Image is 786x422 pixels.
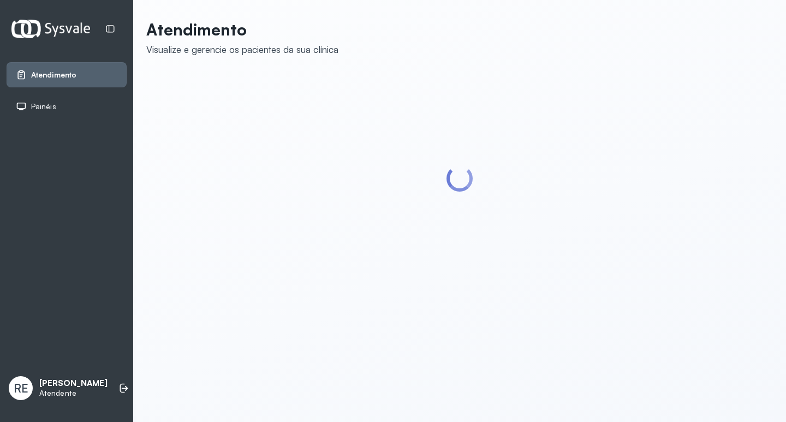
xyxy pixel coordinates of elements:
p: [PERSON_NAME] [39,378,108,389]
div: Visualize e gerencie os pacientes da sua clínica [146,44,338,55]
p: Atendimento [146,20,338,39]
a: Atendimento [16,69,117,80]
img: Logotipo do estabelecimento [11,20,90,38]
span: Atendimento [31,70,76,80]
p: Atendente [39,389,108,398]
span: Painéis [31,102,56,111]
